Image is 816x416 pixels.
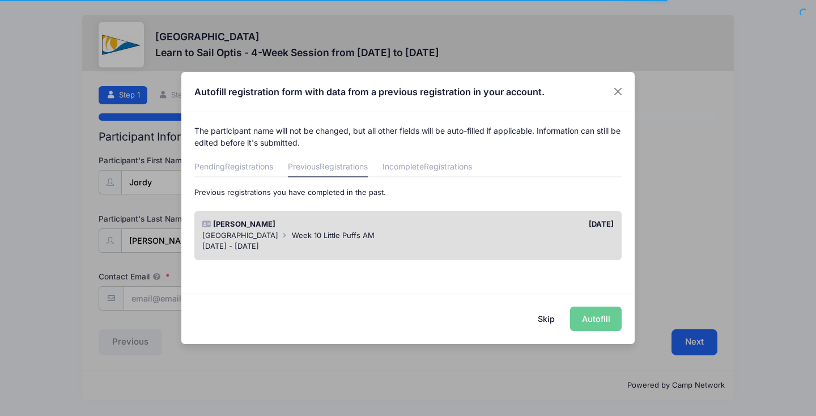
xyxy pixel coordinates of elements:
a: Pending [194,157,273,177]
span: [GEOGRAPHIC_DATA] [202,231,278,240]
div: [DATE] [408,219,619,230]
p: The participant name will not be changed, but all other fields will be auto-filled if applicable.... [194,125,622,148]
a: Incomplete [382,157,472,177]
p: Previous registrations you have completed in the past. [194,187,622,198]
a: Previous [288,157,368,177]
span: Registrations [424,162,472,171]
span: Registrations [320,162,368,171]
div: [DATE] - [DATE] [202,241,614,252]
span: Registrations [225,162,273,171]
span: Week 10 Little Puffs AM [292,231,375,240]
h4: Autofill registration form with data from a previous registration in your account. [194,85,545,99]
button: Skip [526,307,567,331]
div: [PERSON_NAME] [197,219,408,230]
button: Close [608,82,628,102]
